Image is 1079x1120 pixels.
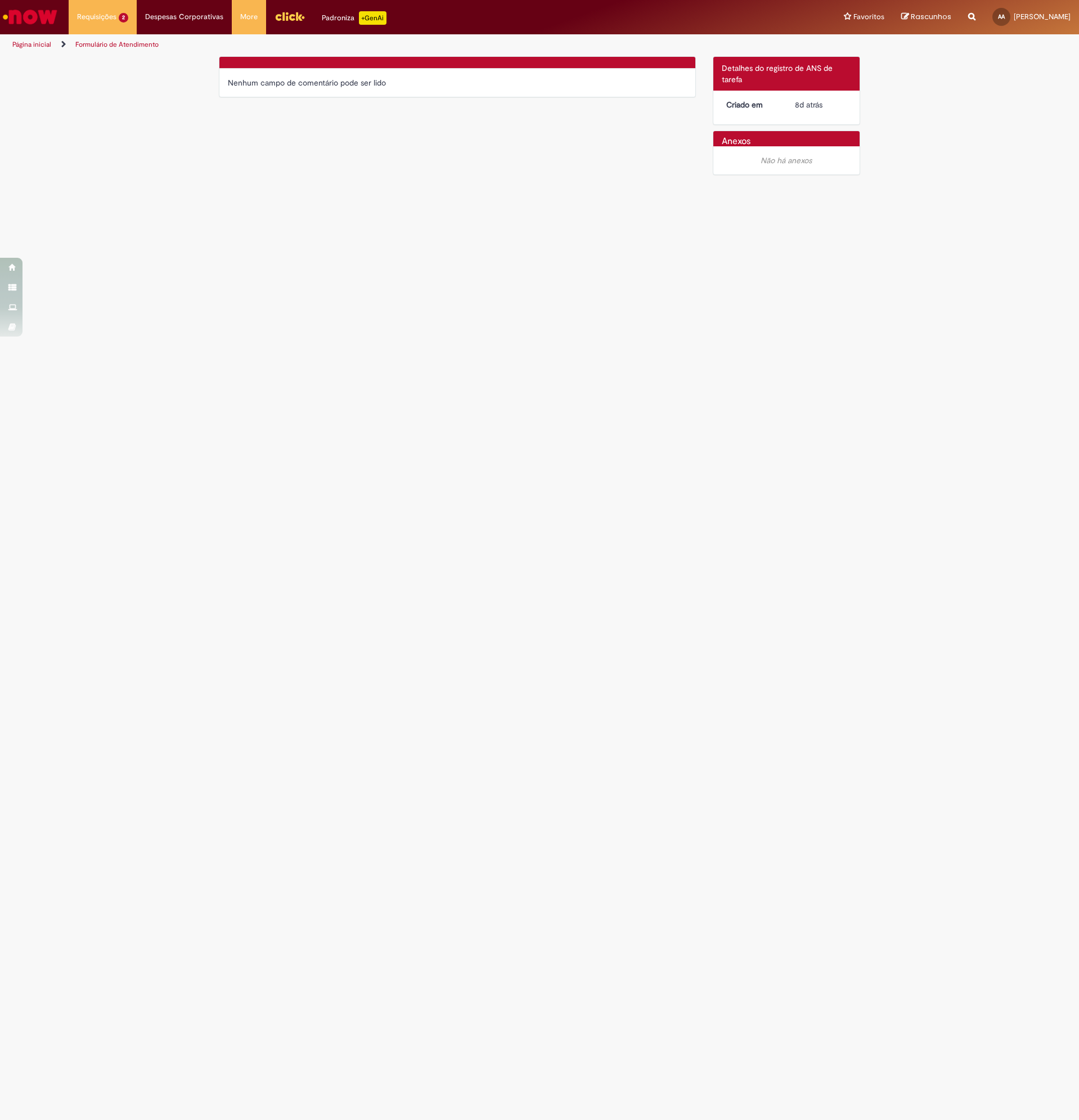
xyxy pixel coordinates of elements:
[1,6,59,28] img: ServiceNow
[12,40,51,49] a: Página inicial
[1014,12,1071,21] span: [PERSON_NAME]
[722,137,750,147] h2: Anexos
[998,13,1005,20] span: AA
[75,40,159,49] a: Formulário de Atendimento
[240,11,258,23] span: More
[8,34,711,55] ul: Trilhas de página
[761,155,812,165] em: Não há anexos
[119,13,128,23] span: 2
[853,11,884,23] span: Favoritos
[275,8,305,25] img: click_logo_yellow_360x200.png
[718,99,787,110] dt: Criado em
[722,63,833,84] span: Detalhes do registro de ANS de tarefa
[911,11,951,22] span: Rascunhos
[359,11,386,25] p: +GenAi
[901,12,951,23] a: Rascunhos
[77,11,116,23] span: Requisições
[228,77,687,88] div: Nenhum campo de comentário pode ser lido
[145,11,223,23] span: Despesas Corporativas
[795,100,822,110] time: 19/08/2025 19:28:04
[795,100,822,110] span: 8d atrás
[322,11,386,25] div: Padroniza
[795,99,847,110] div: 19/08/2025 19:28:04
